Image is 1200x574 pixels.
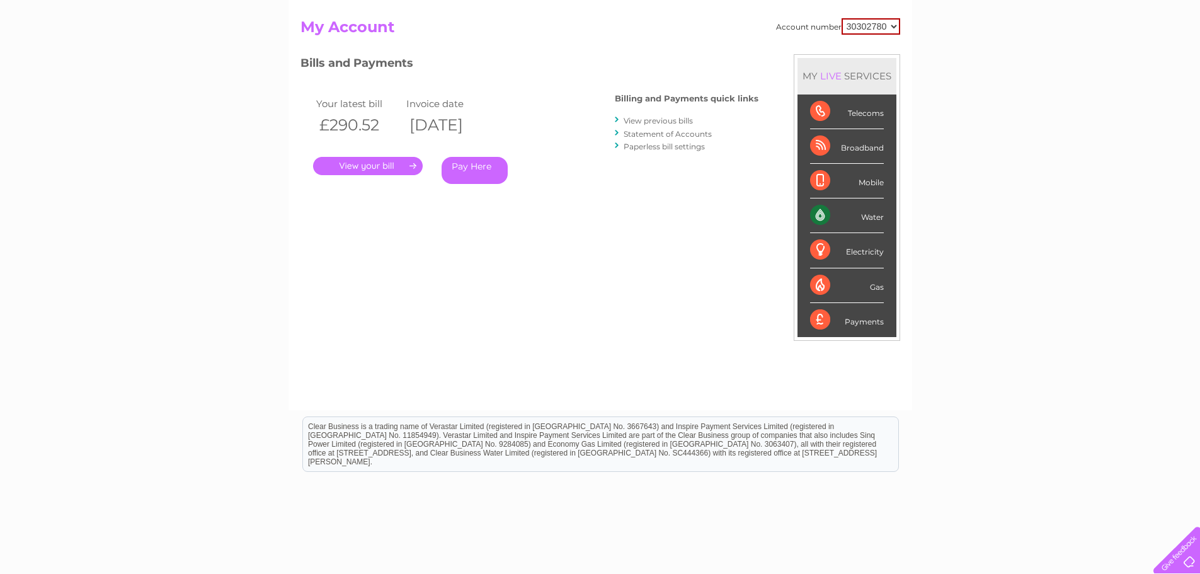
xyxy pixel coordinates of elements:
th: [DATE] [403,112,494,138]
div: Broadband [810,129,884,164]
a: . [313,157,423,175]
th: £290.52 [313,112,404,138]
a: Water [978,54,1002,63]
div: Account number [776,18,900,35]
h4: Billing and Payments quick links [615,94,758,103]
a: Contact [1116,54,1147,63]
h2: My Account [300,18,900,42]
a: Blog [1090,54,1109,63]
div: Gas [810,268,884,303]
td: Invoice date [403,95,494,112]
td: Your latest bill [313,95,404,112]
a: View previous bills [624,116,693,125]
div: Mobile [810,164,884,198]
a: Paperless bill settings [624,142,705,151]
div: Telecoms [810,95,884,129]
div: LIVE [818,70,844,82]
a: Statement of Accounts [624,129,712,139]
img: logo.png [42,33,106,71]
a: 0333 014 3131 [963,6,1049,22]
div: Electricity [810,233,884,268]
div: Water [810,198,884,233]
div: Clear Business is a trading name of Verastar Limited (registered in [GEOGRAPHIC_DATA] No. 3667643... [303,7,898,61]
div: MY SERVICES [797,58,896,94]
h3: Bills and Payments [300,54,758,76]
a: Telecoms [1045,54,1083,63]
a: Pay Here [442,157,508,184]
div: Payments [810,303,884,337]
a: Energy [1010,54,1037,63]
a: Log out [1158,54,1188,63]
